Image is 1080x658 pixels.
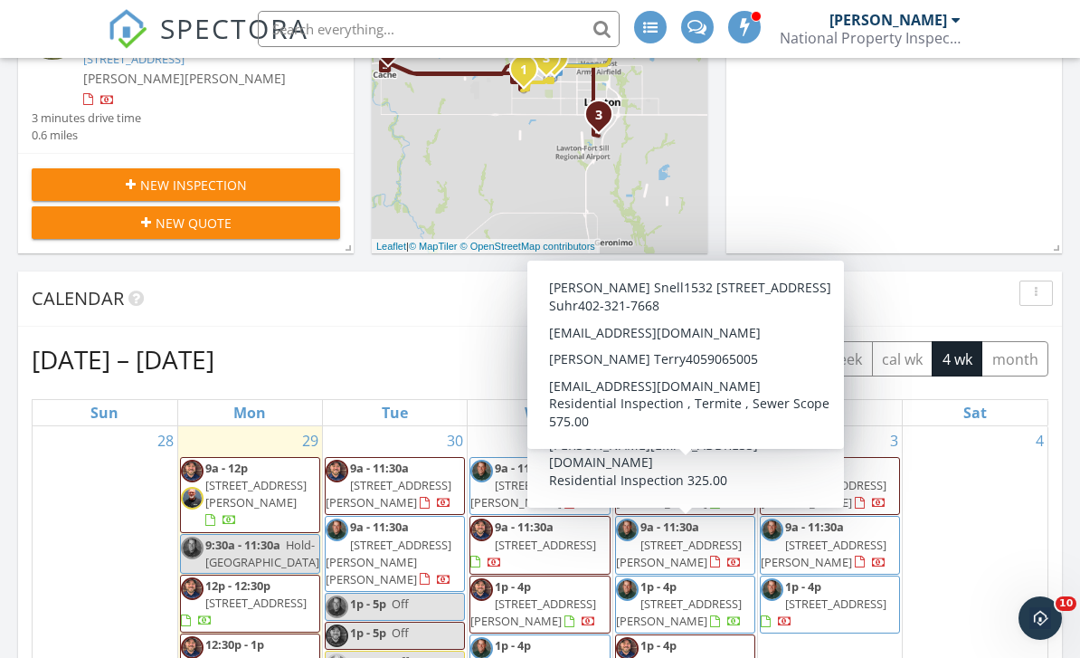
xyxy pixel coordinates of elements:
[470,460,493,482] img: picture_mark_schucker_npi.jpg
[32,341,214,377] h2: [DATE] – [DATE]
[32,127,141,144] div: 0.6 miles
[156,214,232,233] span: New Quote
[185,70,286,87] span: [PERSON_NAME]
[554,57,565,68] div: 1521 NW 43rd St, Lawton, OK 73505
[83,70,185,87] span: [PERSON_NAME]
[761,578,886,629] a: 1p - 4p [STREET_ADDRESS]
[640,519,699,535] span: 9a - 11:30a
[1056,596,1076,611] span: 10
[205,477,307,510] span: [STREET_ADDRESS][PERSON_NAME]
[32,286,124,310] span: Calendar
[326,477,451,510] span: [STREET_ADDRESS][PERSON_NAME]
[326,537,451,587] span: [STREET_ADDRESS][PERSON_NAME][PERSON_NAME]
[181,577,307,628] a: 12p - 12:30p [STREET_ADDRESS]
[470,596,596,629] span: [STREET_ADDRESS][PERSON_NAME]
[886,426,902,455] a: Go to October 3, 2025
[258,11,620,47] input: Search everything...
[785,578,821,595] span: 1p - 4p
[981,341,1048,377] button: month
[154,426,177,455] a: Go to September 28, 2025
[760,457,900,516] a: 9a - 12p [STREET_ADDRESS][PERSON_NAME]
[470,578,493,601] img: 98ad0655cfd2453b98a1de31b1ed23db.jpeg
[460,241,595,252] a: © OpenStreetMap contributors
[205,460,307,529] a: 9a - 12p [STREET_ADDRESS][PERSON_NAME]
[563,341,629,377] button: [DATE]
[326,519,348,541] img: picture_mark_schucker_npi.jpg
[495,460,554,476] span: 9a - 11:30a
[640,460,683,476] span: 9a - 12p
[180,457,320,533] a: 9a - 12p [STREET_ADDRESS][PERSON_NAME]
[181,460,204,482] img: 98ad0655cfd2453b98a1de31b1ed23db.jpeg
[230,400,270,425] a: Monday
[818,341,873,377] button: week
[469,516,610,575] a: 9a - 11:30a [STREET_ADDRESS]
[392,596,409,612] span: Off
[546,57,557,68] div: 1416 NW 50th St, Lawton, OK 73505
[181,487,204,510] img: 5ed412a738bc4b6ebf64edaec0d92b37.jpeg
[817,400,843,425] a: Friday
[597,426,612,455] a: Go to October 1, 2025
[761,477,886,510] span: [STREET_ADDRESS][PERSON_NAME]
[140,176,247,195] span: New Inspection
[615,457,755,516] a: 9a - 12p [STREET_ADDRESS][PERSON_NAME]
[773,341,819,377] button: day
[32,28,340,144] a: 4:00 pm [STREET_ADDRESS] [PERSON_NAME][PERSON_NAME] 3 minutes drive time 0.6 miles
[761,519,783,541] img: picture_mark_schucker_npi.jpg
[495,637,531,653] span: 1p - 4p
[761,537,886,570] span: [STREET_ADDRESS][PERSON_NAME]
[616,477,742,510] span: [STREET_ADDRESS][PERSON_NAME]
[521,400,559,425] a: Wednesday
[160,9,308,47] span: SPECTORA
[325,516,465,592] a: 9a - 11:30a [STREET_ADDRESS][PERSON_NAME][PERSON_NAME]
[616,578,639,601] img: picture_mark_schucker_npi.jpg
[32,110,141,127] div: 3 minutes drive time
[495,537,596,553] span: [STREET_ADDRESS]
[668,400,703,425] a: Thursday
[326,460,348,482] img: 98ad0655cfd2453b98a1de31b1ed23db.jpeg
[378,400,412,425] a: Tuesday
[108,9,147,49] img: The Best Home Inspection Software - Spectora
[640,637,677,653] span: 1p - 4p
[761,460,886,510] a: 9a - 12p [STREET_ADDRESS][PERSON_NAME]
[616,578,742,629] a: 1p - 4p [STREET_ADDRESS][PERSON_NAME]
[616,537,742,570] span: [STREET_ADDRESS][PERSON_NAME]
[1032,426,1047,455] a: Go to October 4, 2025
[181,537,204,559] img: picture_mark_schucker_npi.jpg
[734,341,774,377] button: list
[205,537,319,570] span: Hold- [GEOGRAPHIC_DATA]
[616,519,742,569] a: 9a - 11:30a [STREET_ADDRESS][PERSON_NAME]
[409,241,458,252] a: © MapTiler
[761,519,886,569] a: 9a - 11:30a [STREET_ADDRESS][PERSON_NAME]
[87,400,122,425] a: Sunday
[350,519,409,535] span: 9a - 11:30a
[205,537,280,553] span: 9:30a - 11:30a
[681,340,724,377] button: Next
[372,239,600,254] div: |
[388,47,399,58] div: 416 NW Granite Ave, Cache, OK 73527
[205,636,264,653] span: 12:30p - 1p
[761,578,783,601] img: picture_mark_schucker_npi.jpg
[599,114,610,125] div: 708 SW Arbuckle Ave, Lawton, OK 73501
[326,519,451,587] a: 9a - 11:30a [STREET_ADDRESS][PERSON_NAME][PERSON_NAME]
[470,519,596,569] a: 9a - 11:30a [STREET_ADDRESS]
[785,596,886,612] span: [STREET_ADDRESS]
[760,576,900,634] a: 1p - 4p [STREET_ADDRESS]
[872,341,933,377] button: cal wk
[616,596,742,629] span: [STREET_ADDRESS][PERSON_NAME]
[205,460,248,476] span: 9a - 12p
[615,516,755,575] a: 9a - 11:30a [STREET_ADDRESS][PERSON_NAME]
[616,519,639,541] img: picture_mark_schucker_npi.jpg
[469,576,610,634] a: 1p - 4p [STREET_ADDRESS][PERSON_NAME]
[761,460,783,482] img: 98ad0655cfd2453b98a1de31b1ed23db.jpeg
[181,577,204,600] img: 98ad0655cfd2453b98a1de31b1ed23db.jpeg
[32,168,340,201] button: New Inspection
[392,625,409,641] span: Off
[640,578,677,595] span: 1p - 4p
[325,457,465,516] a: 9a - 11:30a [STREET_ADDRESS][PERSON_NAME]
[520,64,527,77] i: 1
[350,625,386,641] span: 1p - 5p
[470,460,596,510] a: 9a - 11:30a [STREET_ADDRESS][PERSON_NAME]
[543,52,550,65] i: 3
[470,578,596,629] a: 1p - 4p [STREET_ADDRESS][PERSON_NAME]
[760,516,900,575] a: 9a - 11:30a [STREET_ADDRESS][PERSON_NAME]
